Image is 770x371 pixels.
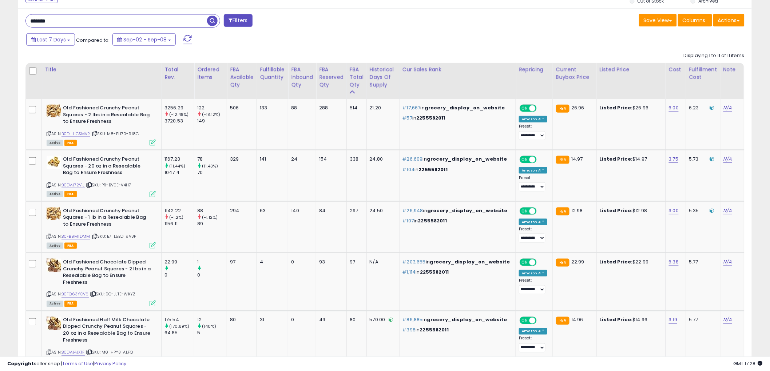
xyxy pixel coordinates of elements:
small: (-1.2%) [169,214,183,220]
span: #1,114 [402,269,416,275]
div: Title [45,66,158,73]
div: 149 [197,118,227,124]
button: Sep-02 - Sep-08 [112,33,176,46]
a: B0FQ63YGV6 [61,291,89,298]
div: 122 [197,105,227,111]
div: ASIN: [47,156,156,196]
span: Columns [683,17,706,24]
div: 338 [350,156,361,162]
span: grocery_display_on_website [427,207,508,214]
div: 141 [260,156,282,162]
div: 506 [230,105,251,111]
a: 6.00 [669,104,679,112]
a: N/A [723,207,732,214]
span: All listings currently available for purchase on Amazon [47,140,63,146]
span: 2025-09-16 17:28 GMT [734,360,763,367]
small: (-1.12%) [202,214,218,220]
div: 5 [197,330,227,336]
div: 93 [319,259,341,265]
div: Historical Days Of Supply [370,66,396,89]
button: Save View [639,14,677,27]
p: in [402,327,510,334]
div: 31 [260,317,282,323]
div: 0 [164,272,194,278]
div: 24.50 [370,207,394,214]
div: Ordered Items [197,66,224,81]
span: All listings currently available for purchase on Amazon [47,191,63,197]
div: Amazon AI * [519,270,547,277]
span: 2255582011 [416,114,445,121]
a: B0FB9MTDMM [61,233,90,239]
div: 21.20 [370,105,394,111]
div: Cost [669,66,683,73]
img: 41goVS2DkSL._SL40_.jpg [47,156,61,169]
div: 5.77 [689,317,715,323]
div: FBA Total Qty [350,66,364,89]
div: 3256.29 [164,105,194,111]
div: FBA Available Qty [230,66,254,89]
div: 288 [319,105,341,111]
div: FBA Reserved Qty [319,66,344,89]
div: Amazon AI * [519,167,547,174]
div: $14.97 [600,156,660,162]
span: grocery_display_on_website [430,258,510,265]
small: (11.44%) [169,163,185,169]
div: 24.80 [370,156,394,162]
span: All listings currently available for purchase on Amazon [47,301,63,307]
div: 4 [260,259,282,265]
div: 70 [197,169,227,176]
small: FBA [556,317,569,325]
p: in [402,115,510,121]
div: Note [723,66,741,73]
img: 41EmlmHo-ML._SL40_.jpg [47,317,61,330]
span: Last 7 Days [37,36,66,43]
span: FBA [64,191,77,197]
span: #26,609 [402,156,423,162]
a: N/A [723,316,732,324]
div: $14.96 [600,317,660,323]
span: ON [520,157,529,163]
div: 1142.22 [164,207,194,214]
a: N/A [723,104,732,112]
span: OFF [536,317,547,323]
div: ASIN: [47,207,156,248]
span: ON [520,259,529,266]
div: 97 [230,259,251,265]
span: FBA [64,243,77,249]
a: 3.00 [669,207,679,214]
div: Cur Sales Rank [402,66,513,73]
div: 63 [260,207,282,214]
div: 64.85 [164,330,194,336]
div: 0 [291,259,310,265]
div: $12.98 [600,207,660,214]
div: 0 [291,317,310,323]
button: Filters [224,14,252,27]
a: 3.75 [669,156,679,163]
div: $26.96 [600,105,660,111]
span: OFF [536,208,547,214]
small: FBA [556,105,569,113]
span: FBA [64,140,77,146]
div: 80 [350,317,361,323]
span: | SKU: PR-BV0E-V4H7 [86,182,131,188]
span: 12.98 [571,207,583,214]
div: Repricing [519,66,550,73]
span: 2255582011 [420,269,449,275]
div: 89 [197,221,227,227]
span: #26,948 [402,207,423,214]
div: 294 [230,207,251,214]
b: Old Fashioned Chocolate Dipped Crunchy Peanut Squares - 2 lbs in a Resealable Bag to Ensure Fresh... [63,259,151,287]
div: 78 [197,156,227,162]
div: 514 [350,105,361,111]
div: Amazon AI * [519,116,547,122]
p: in [402,218,510,224]
div: Amazon AI * [519,328,547,335]
div: Preset: [519,176,547,192]
span: #398 [402,327,416,334]
div: 570.00 [370,317,394,323]
p: in [402,269,510,275]
div: 84 [319,207,341,214]
span: FBA [64,301,77,307]
b: Listed Price: [600,316,633,323]
b: Listed Price: [600,207,633,214]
